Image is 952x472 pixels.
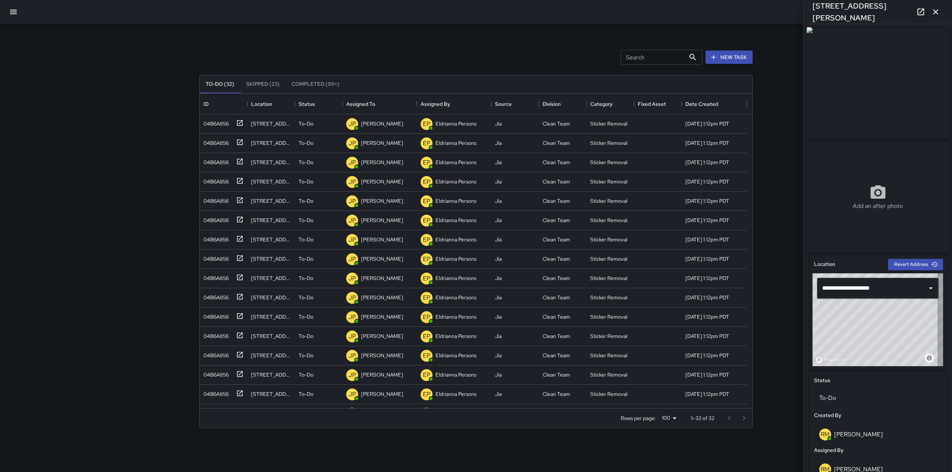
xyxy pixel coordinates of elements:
[251,313,291,320] div: 44 Montgomery Street
[299,294,313,301] p: To-Do
[200,387,229,398] div: 04B6A856
[361,236,403,243] p: [PERSON_NAME]
[251,120,291,127] div: 44 Montgomery Street
[251,255,291,263] div: 44 Montgomery Street
[586,94,634,114] div: Category
[423,235,430,244] p: EP
[495,139,502,147] div: Jia
[423,158,430,167] p: EP
[495,120,502,127] div: Jia
[685,313,729,320] div: 7/30/2025, 1:12pm PDT
[590,178,627,185] div: Sticker Removal
[251,390,291,398] div: 44 Montgomery Street
[423,293,430,302] p: EP
[423,351,430,360] p: EP
[417,94,491,114] div: Assigned By
[590,332,627,340] div: Sticker Removal
[495,236,502,243] div: Jia
[435,255,476,263] p: Eldrianna Persons
[590,217,627,224] div: Sticker Removal
[435,294,476,301] p: Eldrianna Persons
[590,94,612,114] div: Category
[251,159,291,166] div: 44 Montgomery Street
[299,332,313,340] p: To-Do
[423,390,430,399] p: EP
[543,197,570,205] div: Clean Team
[435,139,476,147] p: Eldrianna Persons
[543,313,570,320] div: Clean Team
[590,352,627,359] div: Sticker Removal
[543,352,570,359] div: Clean Team
[435,371,476,378] p: Eldrianna Persons
[435,120,476,127] p: Eldrianna Persons
[348,235,356,244] p: JP
[682,94,747,114] div: Date Created
[590,390,627,398] div: Sticker Removal
[361,371,403,378] p: [PERSON_NAME]
[348,178,356,186] p: JP
[495,94,512,114] div: Source
[361,178,403,185] p: [PERSON_NAME]
[348,293,356,302] p: JP
[299,390,313,398] p: To-Do
[435,159,476,166] p: Eldrianna Persons
[200,407,229,417] div: 04B6A856
[685,197,729,205] div: 7/30/2025, 1:12pm PDT
[543,236,570,243] div: Clean Team
[495,371,502,378] div: Jia
[543,390,570,398] div: Clean Team
[421,94,450,114] div: Assigned By
[348,274,356,283] p: JP
[423,313,430,322] p: EP
[299,274,313,282] p: To-Do
[361,255,403,263] p: [PERSON_NAME]
[543,94,561,114] div: Division
[299,120,313,127] p: To-Do
[299,371,313,378] p: To-Do
[361,139,403,147] p: [PERSON_NAME]
[539,94,586,114] div: Division
[299,178,313,185] p: To-Do
[435,390,476,398] p: Eldrianna Persons
[361,120,403,127] p: [PERSON_NAME]
[299,94,315,114] div: Status
[435,332,476,340] p: Eldrianna Persons
[200,214,229,224] div: 04B6A856
[543,332,570,340] div: Clean Team
[361,274,403,282] p: [PERSON_NAME]
[348,158,356,167] p: JP
[286,75,345,93] button: Completed (99+)
[590,255,627,263] div: Sticker Removal
[685,352,729,359] div: 7/30/2025, 1:12pm PDT
[348,139,356,148] p: JP
[638,94,666,114] div: Fixed Asset
[348,120,356,128] p: JP
[203,94,209,114] div: ID
[685,390,729,398] div: 7/30/2025, 1:12pm PDT
[299,255,313,263] p: To-Do
[543,159,570,166] div: Clean Team
[348,390,356,399] p: JP
[590,139,627,147] div: Sticker Removal
[361,332,403,340] p: [PERSON_NAME]
[423,120,430,128] p: EP
[685,371,729,378] div: 7/30/2025, 1:12pm PDT
[423,371,430,380] p: EP
[685,120,729,127] div: 7/30/2025, 1:12pm PDT
[659,413,679,423] div: 100
[685,274,729,282] div: 7/30/2025, 1:12pm PDT
[200,156,229,166] div: 04B6A856
[685,332,729,340] div: 7/30/2025, 1:12pm PDT
[361,159,403,166] p: [PERSON_NAME]
[299,313,313,320] p: To-Do
[200,94,247,114] div: ID
[251,371,291,378] div: 44 Montgomery Street
[423,255,430,264] p: EP
[685,236,729,243] div: 7/30/2025, 1:12pm PDT
[200,368,229,378] div: 04B6A856
[543,274,570,282] div: Clean Team
[200,291,229,301] div: 04B6A856
[299,217,313,224] p: To-Do
[348,332,356,341] p: JP
[200,194,229,205] div: 04B6A856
